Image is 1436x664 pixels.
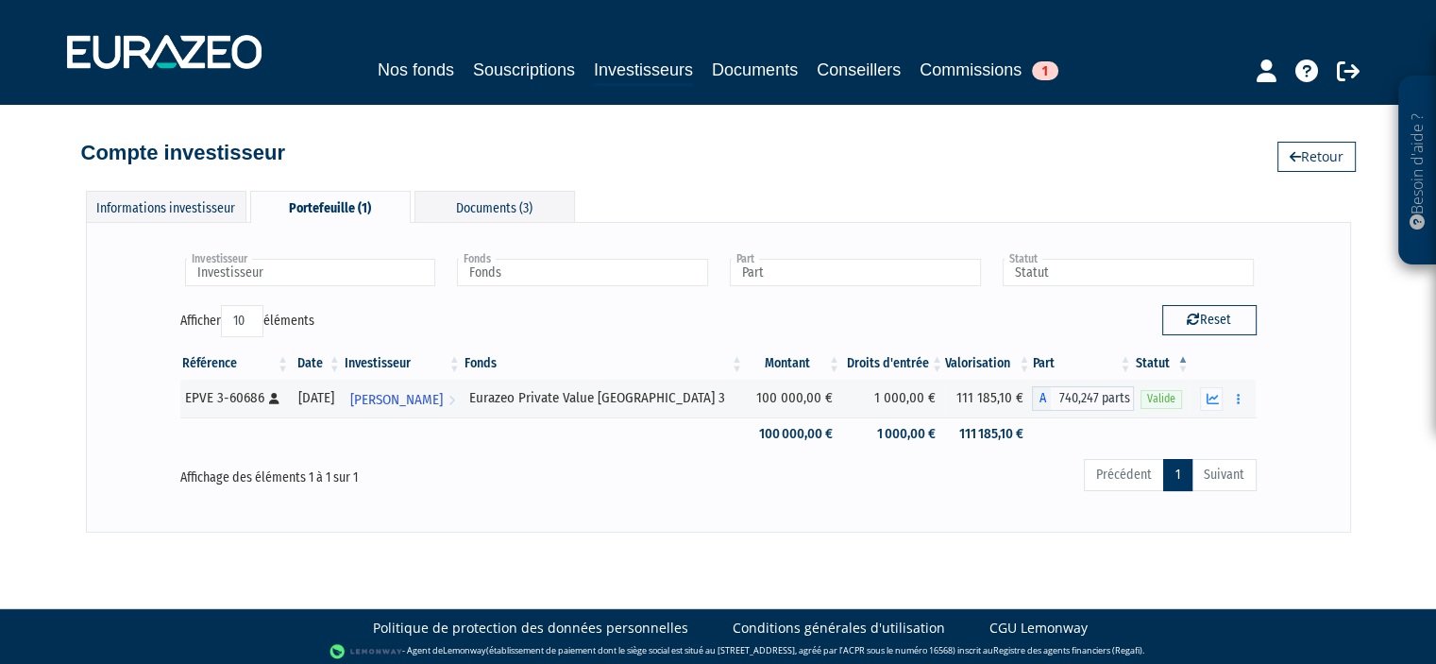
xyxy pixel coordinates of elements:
span: [PERSON_NAME] [350,383,443,417]
td: 111 185,10 € [945,380,1032,417]
th: Référence : activer pour trier la colonne par ordre croissant [180,348,292,380]
a: Lemonway [443,644,486,656]
th: Fonds: activer pour trier la colonne par ordre croissant [463,348,745,380]
th: Date: activer pour trier la colonne par ordre croissant [291,348,343,380]
a: Souscriptions [473,57,575,83]
i: Voir l'investisseur [448,383,455,417]
td: 111 185,10 € [945,417,1032,451]
i: [Français] Personne physique [269,393,279,404]
select: Afficheréléments [221,305,263,337]
span: A [1032,386,1051,411]
td: 1 000,00 € [842,380,945,417]
label: Afficher éléments [180,305,314,337]
td: 1 000,00 € [842,417,945,451]
th: Montant: activer pour trier la colonne par ordre croissant [745,348,842,380]
div: EPVE 3-60686 [185,388,285,408]
th: Part: activer pour trier la colonne par ordre croissant [1032,348,1133,380]
img: logo-lemonway.png [329,642,402,661]
div: Affichage des éléments 1 à 1 sur 1 [180,457,613,487]
img: 1732889491-logotype_eurazeo_blanc_rvb.png [67,35,262,69]
a: CGU Lemonway [989,619,1088,638]
h4: Compte investisseur [81,142,285,164]
p: Besoin d'aide ? [1407,86,1428,256]
a: Documents [712,57,798,83]
span: Valide [1140,390,1182,408]
a: Conditions générales d'utilisation [733,619,945,638]
div: Documents (3) [414,191,575,222]
td: 100 000,00 € [745,380,842,417]
a: [PERSON_NAME] [343,380,463,417]
a: Retour [1277,142,1356,172]
div: [DATE] [297,388,336,408]
a: 1 [1163,459,1192,491]
th: Statut : activer pour trier la colonne par ordre d&eacute;croissant [1134,348,1191,380]
span: 1 [1032,61,1058,80]
th: Droits d'entrée: activer pour trier la colonne par ordre croissant [842,348,945,380]
a: Investisseurs [594,57,693,86]
th: Investisseur: activer pour trier la colonne par ordre croissant [343,348,463,380]
div: Informations investisseur [86,191,246,222]
div: - Agent de (établissement de paiement dont le siège social est situé au [STREET_ADDRESS], agréé p... [19,642,1417,661]
a: Commissions1 [920,57,1058,83]
td: 100 000,00 € [745,417,842,451]
a: Conseillers [817,57,901,83]
div: Portefeuille (1) [250,191,411,223]
a: Registre des agents financiers (Regafi) [993,644,1142,656]
div: Eurazeo Private Value [GEOGRAPHIC_DATA] 3 [469,388,738,408]
th: Valorisation: activer pour trier la colonne par ordre croissant [945,348,1032,380]
div: A - Eurazeo Private Value Europe 3 [1032,386,1133,411]
span: 740,247 parts [1051,386,1133,411]
a: Nos fonds [378,57,454,83]
a: Politique de protection des données personnelles [373,619,688,638]
button: Reset [1162,305,1257,335]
